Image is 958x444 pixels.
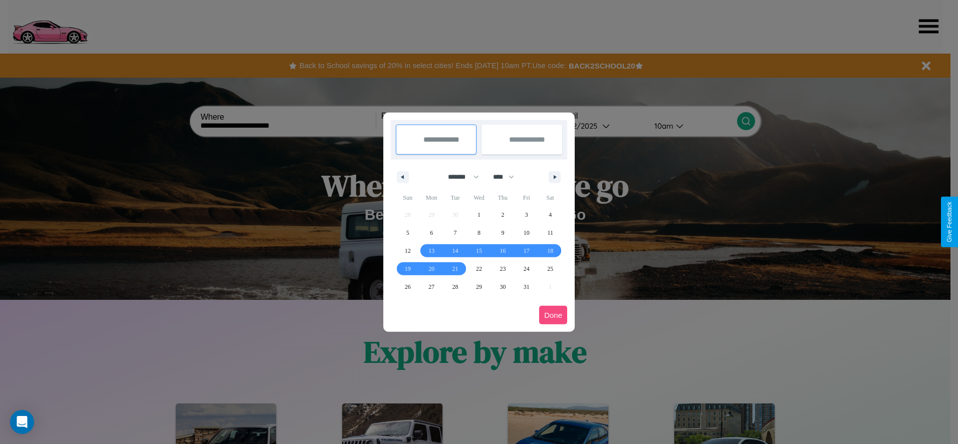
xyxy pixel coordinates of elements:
button: 8 [467,224,491,242]
span: 11 [547,224,553,242]
span: Mon [419,190,443,206]
span: 18 [547,242,553,260]
span: 15 [476,242,482,260]
button: 23 [491,260,515,278]
button: 26 [396,278,419,296]
div: Give Feedback [946,202,953,242]
button: 19 [396,260,419,278]
button: 28 [443,278,467,296]
button: 15 [467,242,491,260]
span: Fri [515,190,538,206]
span: 19 [405,260,411,278]
button: 11 [539,224,562,242]
span: Wed [467,190,491,206]
span: 29 [476,278,482,296]
span: 26 [405,278,411,296]
button: 2 [491,206,515,224]
span: 23 [500,260,506,278]
span: Tue [443,190,467,206]
span: 3 [525,206,528,224]
span: 10 [524,224,530,242]
button: 21 [443,260,467,278]
button: 27 [419,278,443,296]
button: 13 [419,242,443,260]
span: 16 [500,242,506,260]
span: 25 [547,260,553,278]
button: 20 [419,260,443,278]
span: 20 [428,260,434,278]
button: 6 [419,224,443,242]
span: 13 [428,242,434,260]
span: 2 [501,206,504,224]
button: 25 [539,260,562,278]
span: 12 [405,242,411,260]
span: 8 [477,224,481,242]
span: Thu [491,190,515,206]
div: Open Intercom Messenger [10,410,34,434]
button: 9 [491,224,515,242]
button: 4 [539,206,562,224]
span: 17 [524,242,530,260]
button: 18 [539,242,562,260]
span: 4 [549,206,552,224]
button: 7 [443,224,467,242]
button: 1 [467,206,491,224]
span: 31 [524,278,530,296]
button: 22 [467,260,491,278]
span: 24 [524,260,530,278]
span: 6 [430,224,433,242]
span: 9 [501,224,504,242]
span: 28 [452,278,458,296]
span: 22 [476,260,482,278]
span: Sat [539,190,562,206]
span: 21 [452,260,458,278]
button: 30 [491,278,515,296]
button: 14 [443,242,467,260]
span: 7 [454,224,457,242]
button: 29 [467,278,491,296]
button: 24 [515,260,538,278]
button: 10 [515,224,538,242]
button: 31 [515,278,538,296]
span: 14 [452,242,458,260]
button: 5 [396,224,419,242]
button: 17 [515,242,538,260]
button: Done [539,306,567,324]
button: 3 [515,206,538,224]
span: 1 [477,206,481,224]
span: 5 [406,224,409,242]
span: 27 [428,278,434,296]
span: 30 [500,278,506,296]
span: Sun [396,190,419,206]
button: 12 [396,242,419,260]
button: 16 [491,242,515,260]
